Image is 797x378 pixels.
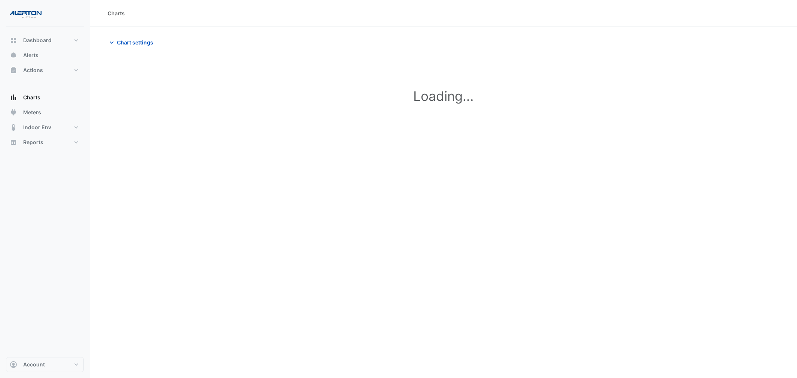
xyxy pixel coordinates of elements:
[10,66,17,74] app-icon: Actions
[117,38,153,46] span: Chart settings
[10,94,17,101] app-icon: Charts
[23,109,41,116] span: Meters
[10,52,17,59] app-icon: Alerts
[6,90,84,105] button: Charts
[124,88,763,104] h1: Loading...
[10,124,17,131] app-icon: Indoor Env
[6,63,84,78] button: Actions
[10,37,17,44] app-icon: Dashboard
[108,36,158,49] button: Chart settings
[6,105,84,120] button: Meters
[23,124,51,131] span: Indoor Env
[23,139,43,146] span: Reports
[10,109,17,116] app-icon: Meters
[6,48,84,63] button: Alerts
[23,37,52,44] span: Dashboard
[6,120,84,135] button: Indoor Env
[23,361,45,368] span: Account
[6,33,84,48] button: Dashboard
[10,139,17,146] app-icon: Reports
[6,135,84,150] button: Reports
[6,357,84,372] button: Account
[9,6,43,21] img: Company Logo
[23,52,38,59] span: Alerts
[23,94,40,101] span: Charts
[108,9,125,17] div: Charts
[23,66,43,74] span: Actions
